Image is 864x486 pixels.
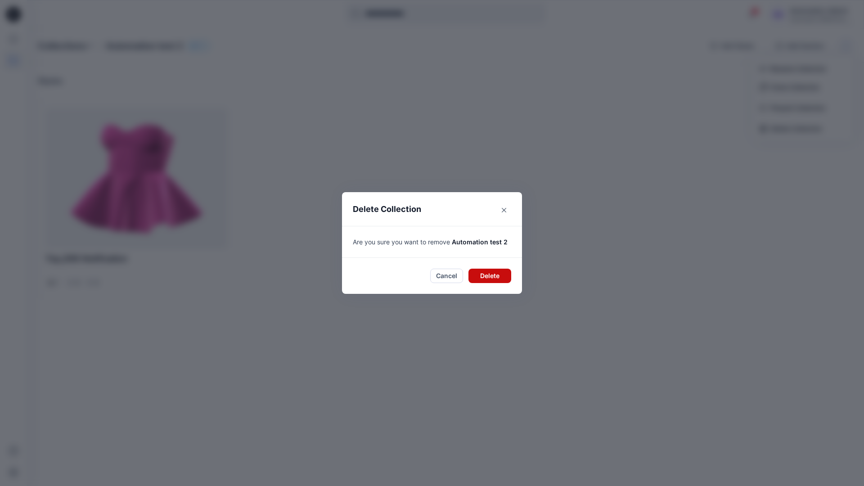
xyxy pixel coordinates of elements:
button: Cancel [430,269,463,283]
button: Close [497,203,511,217]
button: Delete [468,269,511,283]
span: Automation test 2 [452,238,508,246]
header: Delete Collection [342,192,522,226]
p: Are you sure you want to remove [353,237,511,247]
